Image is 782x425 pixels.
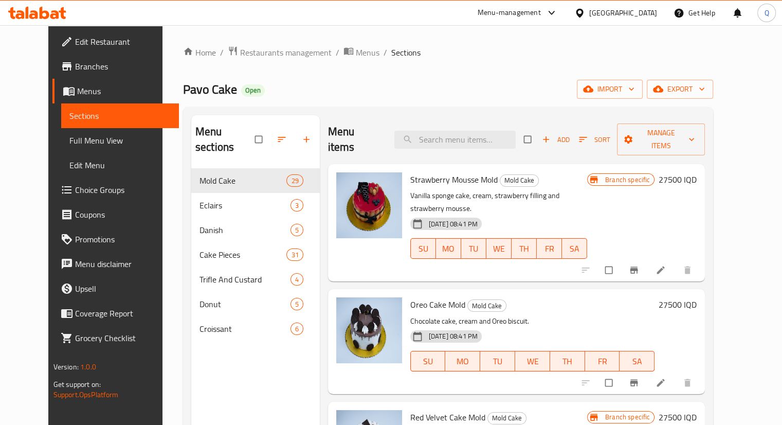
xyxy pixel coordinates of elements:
[410,410,485,425] span: Red Velvet Cake Mold
[562,238,587,259] button: SA
[191,193,320,218] div: Eclairs3
[80,360,96,374] span: 1.0.0
[199,273,290,286] span: Trifle And Custard
[328,124,382,155] h2: Menu items
[287,176,302,186] span: 29
[539,132,572,148] span: Add item
[579,134,610,146] span: Sort
[623,371,647,394] button: Branch-specific-item
[515,351,550,371] button: WE
[625,127,697,152] span: Manage items
[240,46,332,59] span: Restaurants management
[199,174,287,187] span: Mold Cake
[577,80,643,99] button: import
[356,46,379,59] span: Menus
[410,189,587,215] p: Vanilla sponge cake, cream, strawberry filling and strawberry mousse.
[286,249,303,261] div: items
[410,238,436,259] button: SU
[52,79,179,103] a: Menus
[585,83,634,96] span: import
[183,46,216,59] a: Home
[601,412,654,422] span: Branch specific
[270,128,295,151] span: Sort sections
[415,241,432,256] span: SU
[199,224,290,236] span: Danish
[286,174,303,187] div: items
[191,218,320,242] div: Danish5
[52,54,179,79] a: Branches
[659,410,697,424] h6: 27500 IQD
[486,238,512,259] button: WE
[191,242,320,267] div: Cake Pieces31
[195,124,255,155] h2: Menu sections
[617,123,705,155] button: Manage items
[249,130,270,149] span: Select all sections
[601,175,654,185] span: Branch specific
[290,199,303,211] div: items
[449,354,476,369] span: MO
[191,168,320,193] div: Mold Cake29
[415,354,442,369] span: SU
[69,134,171,147] span: Full Menu View
[487,412,526,424] div: Mold Cake
[391,46,421,59] span: Sections
[61,153,179,178] a: Edit Menu
[620,351,654,371] button: SA
[52,301,179,326] a: Coverage Report
[75,332,171,344] span: Grocery Checklist
[220,46,224,59] li: /
[425,331,482,341] span: [DATE] 08:41 PM
[287,250,302,260] span: 31
[52,202,179,227] a: Coupons
[461,238,486,259] button: TU
[554,354,581,369] span: TH
[228,46,332,59] a: Restaurants management
[465,241,482,256] span: TU
[539,132,572,148] button: Add
[410,297,465,312] span: Oreo Cake Mold
[69,159,171,171] span: Edit Menu
[343,46,379,59] a: Menus
[440,241,457,256] span: MO
[75,208,171,221] span: Coupons
[647,80,713,99] button: export
[336,172,402,238] img: Strawberry Mousse Mold
[623,259,647,281] button: Branch-specific-item
[576,132,613,148] button: Sort
[656,378,668,388] a: Edit menu item
[199,298,290,310] span: Donut
[467,299,506,312] div: Mold Cake
[75,184,171,196] span: Choice Groups
[500,174,539,187] div: Mold Cake
[484,354,511,369] span: TU
[75,233,171,245] span: Promotions
[241,86,265,95] span: Open
[291,201,303,210] span: 3
[75,282,171,295] span: Upsell
[199,249,287,261] span: Cake Pieces
[241,84,265,97] div: Open
[480,351,515,371] button: TU
[512,238,537,259] button: TH
[199,323,290,335] div: Croissant
[542,134,570,146] span: Add
[291,299,303,309] span: 5
[541,241,558,256] span: FR
[191,164,320,345] nav: Menu sections
[394,131,516,149] input: search
[295,128,320,151] button: Add section
[52,276,179,301] a: Upsell
[410,172,498,187] span: Strawberry Mousse Mold
[75,36,171,48] span: Edit Restaurant
[52,326,179,350] a: Grocery Checklist
[537,238,562,259] button: FR
[199,199,290,211] span: Eclairs
[291,225,303,235] span: 5
[53,378,101,391] span: Get support on:
[425,219,482,229] span: [DATE] 08:41 PM
[566,241,583,256] span: SA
